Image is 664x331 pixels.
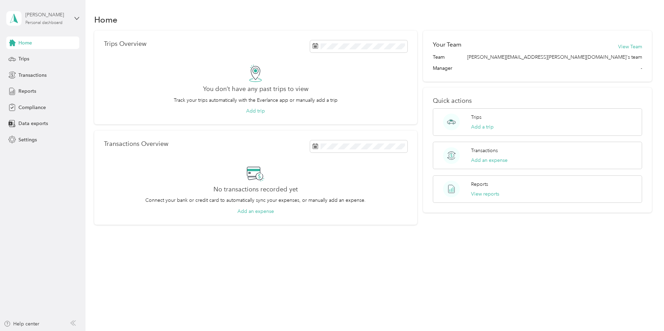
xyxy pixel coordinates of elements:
[618,43,642,50] button: View Team
[471,123,494,131] button: Add a trip
[467,53,642,61] span: [PERSON_NAME][EMAIL_ADDRESS][PERSON_NAME][DOMAIN_NAME]'s team
[471,157,508,164] button: Add an expense
[433,97,642,105] p: Quick actions
[18,104,46,111] span: Compliance
[246,107,265,115] button: Add trip
[433,53,445,61] span: Team
[25,21,63,25] div: Personal dashboard
[471,190,499,198] button: View reports
[18,39,32,47] span: Home
[471,114,481,121] p: Trips
[104,140,168,148] p: Transactions Overview
[237,208,274,215] button: Add an expense
[433,65,452,72] span: Manager
[213,186,298,193] h2: No transactions recorded yet
[471,147,498,154] p: Transactions
[625,292,664,331] iframe: Everlance-gr Chat Button Frame
[433,40,461,49] h2: Your Team
[18,136,37,143] span: Settings
[145,197,366,204] p: Connect your bank or credit card to automatically sync your expenses, or manually add an expense.
[104,40,146,48] p: Trips Overview
[641,65,642,72] span: -
[94,16,118,23] h1: Home
[18,120,48,127] span: Data exports
[471,181,488,188] p: Reports
[18,72,47,79] span: Transactions
[4,320,39,328] button: Help center
[174,97,338,104] p: Track your trips automatically with the Everlance app or manually add a trip
[25,11,69,18] div: [PERSON_NAME]
[18,55,29,63] span: Trips
[203,85,308,93] h2: You don’t have any past trips to view
[18,88,36,95] span: Reports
